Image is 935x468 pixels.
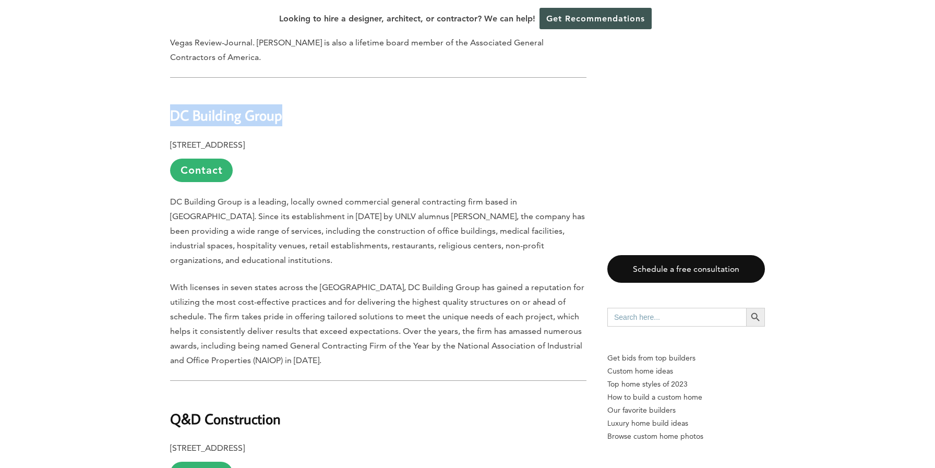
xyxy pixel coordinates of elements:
[170,410,281,428] b: Q&D Construction
[170,197,585,265] span: DC Building Group is a leading, locally owned commercial general contracting firm based in [GEOGR...
[607,430,765,443] a: Browse custom home photos
[170,140,245,150] b: [STREET_ADDRESS]
[170,23,572,47] span: Las Vegas Review-Journal
[170,106,282,124] b: DC Building Group
[735,393,922,455] iframe: Drift Widget Chat Controller
[170,443,245,453] b: [STREET_ADDRESS]
[170,282,584,365] span: With licenses in seven states across the [GEOGRAPHIC_DATA], DC Building Group has gained a reputa...
[607,365,765,378] a: Custom home ideas
[540,8,652,29] a: Get Recommendations
[607,308,746,327] input: Search here...
[607,352,765,365] p: Get bids from top builders
[607,391,765,404] a: How to build a custom home
[170,38,544,62] span: . [PERSON_NAME] is also a lifetime board member of the Associated General Contractors of America.
[607,378,765,391] a: Top home styles of 2023
[170,159,233,182] a: Contact
[607,255,765,283] a: Schedule a free consultation
[607,404,765,417] a: Our favorite builders
[750,311,761,323] svg: Search
[607,417,765,430] a: Luxury home build ideas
